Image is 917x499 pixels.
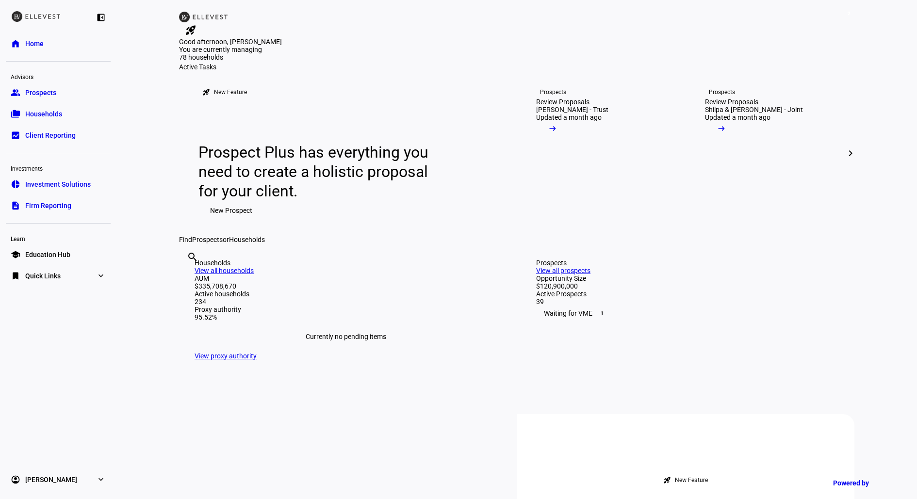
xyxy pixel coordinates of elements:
[25,109,62,119] span: Households
[192,236,223,243] span: Prospects
[11,179,20,189] eth-mat-symbol: pie_chart
[25,201,71,210] span: Firm Reporting
[536,113,602,121] div: Updated a month ago
[202,88,210,96] mat-icon: rocket_launch
[214,88,247,96] div: New Feature
[6,104,111,124] a: folder_copyHouseholds
[6,83,111,102] a: groupProspects
[11,271,20,281] eth-mat-symbol: bookmark
[536,267,590,274] a: View all prospects
[25,130,76,140] span: Client Reporting
[198,201,264,220] button: New Prospect
[185,24,196,36] mat-icon: rocket_launch
[25,250,70,259] span: Education Hub
[540,88,566,96] div: Prospects
[6,126,111,145] a: bid_landscapeClient Reporting
[845,10,853,17] span: 2
[536,259,839,267] div: Prospects
[229,236,265,243] span: Households
[11,130,20,140] eth-mat-symbol: bid_landscape
[179,46,262,53] span: You are currently managing
[195,267,254,274] a: View all households
[25,39,44,48] span: Home
[705,98,758,106] div: Review Proposals
[179,236,854,243] div: Find or
[11,88,20,97] eth-mat-symbol: group
[195,352,257,360] a: View proxy authority
[25,179,91,189] span: Investment Solutions
[536,290,839,298] div: Active Prospects
[96,13,106,22] eth-mat-symbol: left_panel_close
[689,71,851,236] a: ProspectsReview ProposalsShilpa & [PERSON_NAME] - JointUpdated a month ago
[179,38,854,46] div: Good afternoon, [PERSON_NAME]
[536,98,589,106] div: Review Proposals
[11,475,20,484] eth-mat-symbol: account_circle
[536,274,839,282] div: Opportunity Size
[521,71,682,236] a: ProspectsReview Proposals[PERSON_NAME] - TrustUpdated a month ago
[96,271,106,281] eth-mat-symbol: expand_more
[548,124,557,133] mat-icon: arrow_right_alt
[6,231,111,245] div: Learn
[198,143,438,201] div: Prospect Plus has everything you need to create a holistic proposal for your client.
[210,201,252,220] span: New Prospect
[195,321,497,352] div: Currently no pending items
[11,250,20,259] eth-mat-symbol: school
[179,63,854,71] div: Active Tasks
[96,475,106,484] eth-mat-symbol: expand_more
[195,259,497,267] div: Households
[536,306,839,321] div: Waiting for VME
[717,124,726,133] mat-icon: arrow_right_alt
[11,39,20,48] eth-mat-symbol: home
[828,474,902,492] a: Powered by
[25,475,77,484] span: [PERSON_NAME]
[195,306,497,313] div: Proxy authority
[6,34,111,53] a: homeHome
[195,298,497,306] div: 234
[6,69,111,83] div: Advisors
[663,476,671,484] mat-icon: rocket_launch
[25,88,56,97] span: Prospects
[25,271,61,281] span: Quick Links
[179,53,276,63] div: 9 prospects
[195,290,497,298] div: Active households
[179,63,276,73] div: $179.4M
[536,106,608,113] div: [PERSON_NAME] - Trust
[705,113,770,121] div: Updated a month ago
[6,161,111,175] div: Investments
[195,282,497,290] div: $335,708,670
[11,109,20,119] eth-mat-symbol: folder_copy
[187,264,189,276] input: Enter name of prospect or household
[536,298,839,306] div: 39
[195,274,497,282] div: AUM
[845,147,856,159] mat-icon: chevron_right
[675,476,708,484] div: New Feature
[536,282,839,290] div: $120,900,000
[195,313,497,321] div: 95.52%
[709,88,735,96] div: Prospects
[11,201,20,210] eth-mat-symbol: description
[598,309,606,317] span: 1
[705,106,803,113] div: Shilpa & [PERSON_NAME] - Joint
[6,196,111,215] a: descriptionFirm Reporting
[187,251,198,263] mat-icon: search
[6,175,111,194] a: pie_chartInvestment Solutions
